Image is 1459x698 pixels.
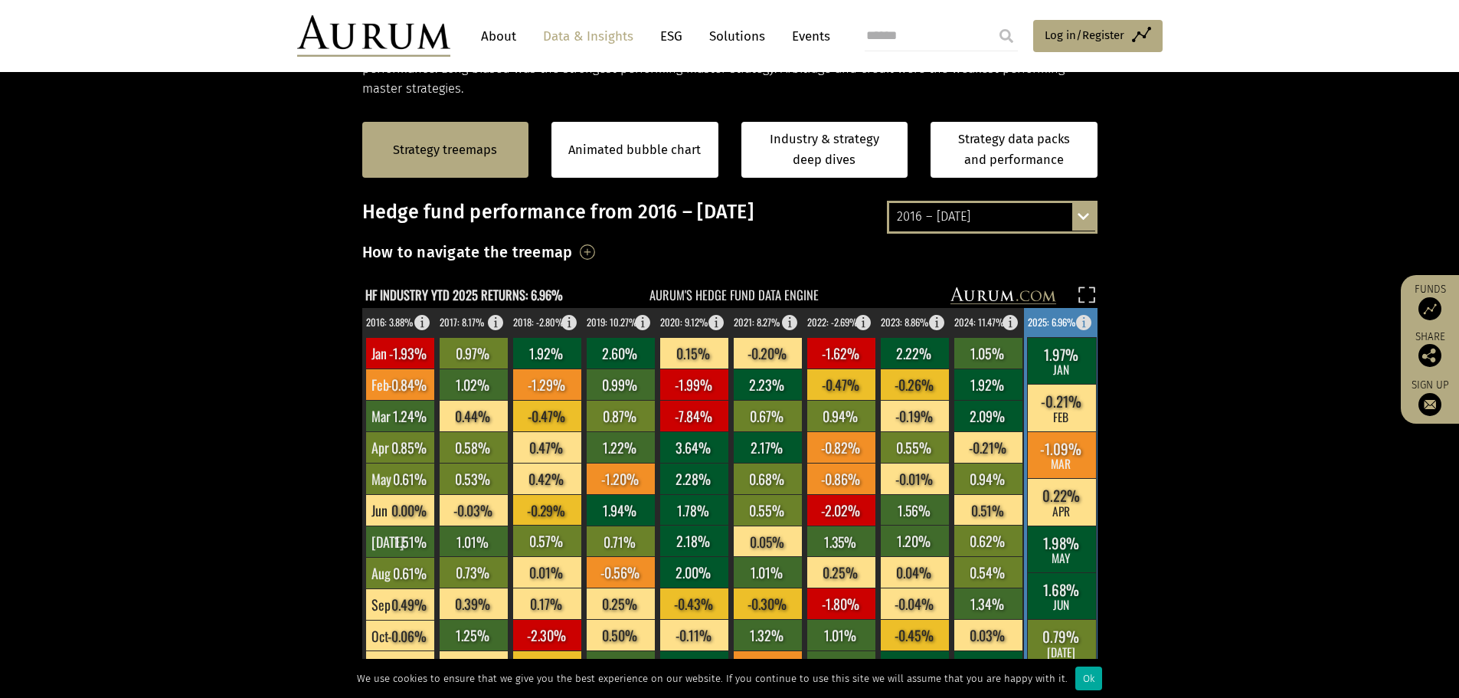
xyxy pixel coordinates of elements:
a: About [473,22,524,51]
a: Strategy treemaps [393,140,497,160]
a: Industry & strategy deep dives [741,122,908,178]
input: Submit [991,21,1022,51]
a: ESG [653,22,690,51]
a: Log in/Register [1033,20,1163,52]
h3: How to navigate the treemap [362,239,573,265]
img: Aurum [297,15,450,57]
a: Strategy data packs and performance [931,122,1098,178]
span: Log in/Register [1045,26,1124,44]
h3: Hedge fund performance from 2016 – [DATE] [362,201,1098,224]
a: Sign up [1408,378,1451,416]
img: Access Funds [1418,297,1441,320]
img: Sign up to our newsletter [1418,393,1441,416]
div: Ok [1075,667,1102,690]
a: Animated bubble chart [568,140,701,160]
div: Share [1408,332,1451,367]
div: 2016 – [DATE] [889,203,1095,231]
a: Solutions [702,22,773,51]
a: Data & Insights [535,22,641,51]
img: Share this post [1418,344,1441,367]
a: Funds [1408,283,1451,320]
a: Events [784,22,830,51]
